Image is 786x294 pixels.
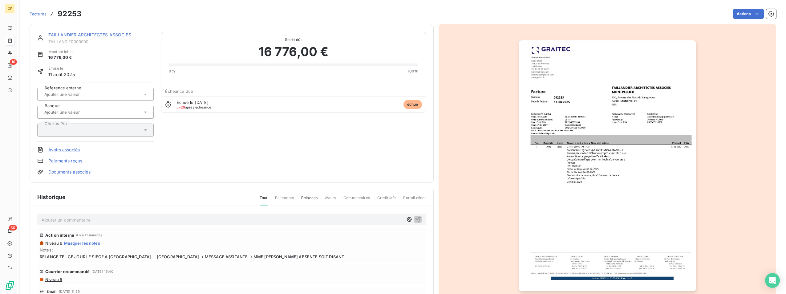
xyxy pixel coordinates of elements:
span: RELANCE TEL CE JOUR LE SIEGE A [GEOGRAPHIC_DATA] + [GEOGRAPHIC_DATA] → MESSAGE ASSITANTE → MME [P... [40,254,423,259]
a: Avoirs associés [48,147,80,153]
span: 16 776,00 € [259,43,329,61]
span: Solde dû : [169,37,418,43]
a: TAILLANDIER ARCHITECTES ASSOCIES [48,32,131,37]
span: 16 [10,59,17,65]
a: Factures [30,11,47,17]
span: Échue le [DATE] [176,100,208,105]
span: [DATE] 15:40 [91,270,113,273]
span: Relances [301,195,318,206]
span: 100% [408,68,418,74]
span: Avoirs [325,195,336,206]
input: Ajouter une valeur [44,92,106,97]
span: 16 776,00 € [48,55,74,61]
span: Niveau 6 [45,241,62,246]
button: Actions [733,9,764,19]
span: 30 [9,225,17,231]
span: après échéance [176,105,211,109]
span: échue [403,100,422,109]
span: Tout [260,195,268,206]
span: Email [47,290,56,293]
span: Paiements [275,195,294,206]
span: Courrier recommandé [45,269,90,274]
img: Logo LeanPay [5,280,15,290]
span: Portail client [403,195,426,206]
span: 11 août 2025 [48,71,75,78]
span: Historique [37,193,66,201]
span: 0% [169,68,175,74]
img: invoice_thumbnail [519,40,696,291]
span: Commentaires [343,195,370,206]
a: Documents associés [48,169,91,175]
a: Paiements reçus [48,158,82,164]
span: il y a 11 minutes [76,233,103,237]
span: Action interne [45,233,74,238]
span: TAILLANDIE0000000 [48,39,154,44]
span: Niveau 5 [45,277,62,282]
div: Open Intercom Messenger [765,273,780,288]
div: GF [5,4,15,14]
span: Factures [30,11,47,16]
input: Ajouter une valeur [44,109,106,115]
span: Échéance due [165,89,193,94]
h3: 92253 [58,8,82,19]
span: Masquer les notes [64,241,100,246]
span: Creditsafe [377,195,396,206]
span: Émise le [48,66,75,71]
span: J+29 [176,105,185,109]
span: Montant initial [48,49,74,55]
span: Notes : [40,247,423,252]
span: [DATE] 11:39 [59,290,80,293]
